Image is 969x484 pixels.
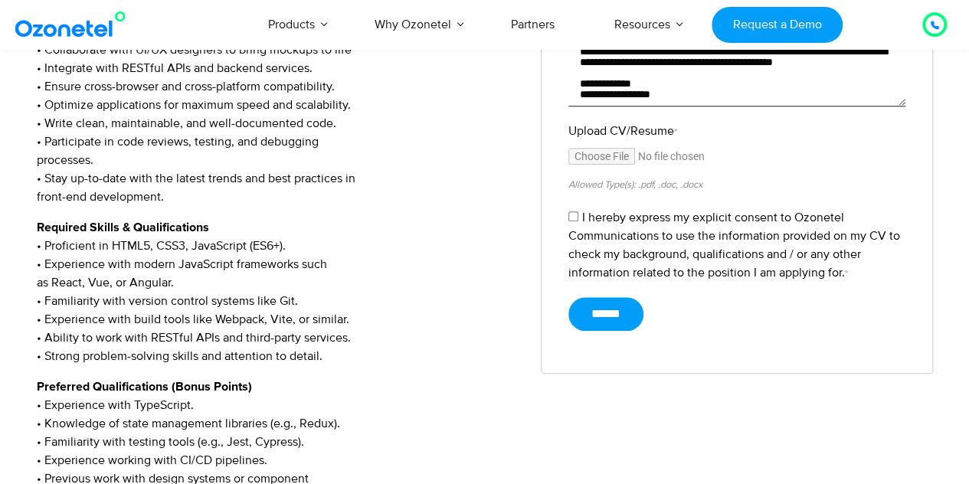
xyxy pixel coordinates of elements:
[712,7,843,43] a: Request a Demo
[568,210,900,280] label: I hereby express my explicit consent to Ozonetel Communications to use the information provided o...
[568,122,905,140] label: Upload CV/Resume
[568,178,702,191] small: Allowed Type(s): .pdf, .doc, .docx
[37,221,209,234] strong: Required Skills & Qualifications
[37,381,252,393] strong: Preferred Qualifications (Bonus Points)
[37,218,519,365] p: • Proficient in HTML5, CSS3, JavaScript (ES6+). • Experience with modern JavaScript frameworks su...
